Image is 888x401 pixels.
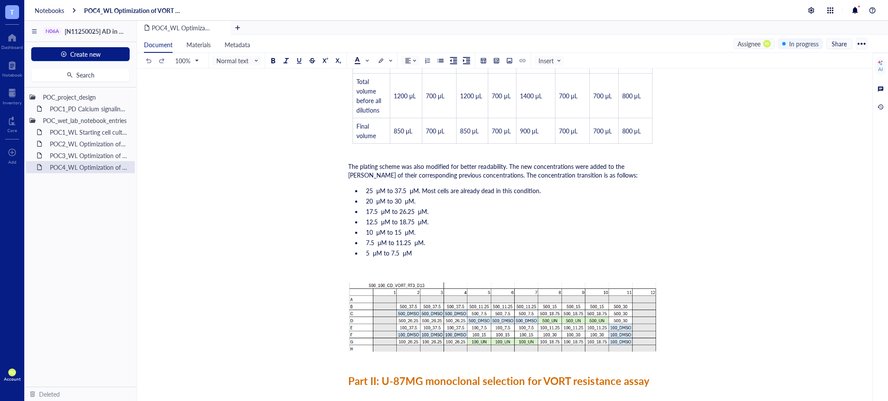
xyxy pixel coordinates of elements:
div: In progress [789,39,819,49]
span: 700 μL [593,126,612,135]
span: 700 μL [559,126,578,135]
span: [N11250025] AD in GBM project-POC [65,27,168,36]
img: genemod-experiment-image [348,281,657,352]
span: Volume media [356,52,378,70]
a: Core [7,114,17,133]
span: 800 μL [622,91,641,100]
span: 5 μM to 7.5 μM [366,249,412,257]
span: 10 μM to 15 μM. [366,228,415,236]
span: 850 μL [394,126,412,135]
div: Add [8,159,16,165]
span: Insert [539,57,562,65]
span: 700 μL [593,91,612,100]
span: 7.5 μM to 11.25 μM. [366,238,425,247]
div: POC_wet_lab_notebook_entries [39,114,131,126]
div: Notebook [2,72,22,78]
span: Search [76,71,95,78]
span: T [10,6,14,17]
span: 700 μL [492,126,510,135]
span: 1400 μL [520,91,542,100]
div: POC_project_design [39,91,131,103]
a: Notebook [2,58,22,78]
span: 1200 μL [394,91,416,100]
span: 700 μL [426,126,444,135]
span: Total volume before all dilutions [356,77,383,114]
span: 850 μL [460,126,479,135]
div: AI [878,66,883,73]
div: N06A [46,28,59,34]
a: Notebooks [35,6,64,14]
div: POC1_WL Starting cell culture protocol [46,126,131,138]
div: POC2_WL Optimization of N06A library resistance assay on U87MG cell line [46,138,131,150]
span: Materials [186,40,211,49]
span: Final volume [356,122,376,140]
span: 700 μL [559,91,578,100]
span: Document [144,40,173,49]
span: 25 μM to 37.5 μM. Most cells are already dead in this condition. [366,186,541,195]
div: Core [7,128,17,133]
button: Create new [31,47,130,61]
span: The plating scheme was also modified for better readability. The new concentrations were added to... [348,162,638,179]
span: 20 μM to 30 μM. [366,197,415,205]
div: Dashboard [1,45,23,50]
div: Deleted [39,389,60,399]
span: Share [832,40,847,48]
span: 100% [175,57,198,65]
div: Assignee [738,39,761,49]
span: 17.5 μM to 26.25 μM. [366,207,428,216]
button: Search [31,68,130,82]
span: 12.5 μM to 18.75 μM. [366,217,428,226]
div: POC1_PD Calcium signaling screen of N06A library [46,103,131,115]
span: PO [765,42,769,45]
span: Create new [70,51,101,58]
span: Normal text [216,57,259,65]
div: Inventory [3,100,22,105]
span: 1200 μL [460,91,482,100]
span: Part II: U-87MG monoclonal selection for VORT resistance assay [348,373,650,388]
span: Metadata [225,40,250,49]
div: POC4_WL Optimization of VORT resistance assay on U87MG cell line + monoclonal selection [46,161,131,173]
span: 900 μL [520,126,539,135]
div: Account [4,376,21,382]
div: POC3_WL Optimization of VORT resistance assay on U87MG cell line [46,149,131,162]
span: PO [9,370,15,375]
span: 800 μL [622,126,641,135]
a: Dashboard [1,31,23,50]
button: Share [826,39,852,49]
a: Inventory [3,86,22,105]
span: 700 μL [426,91,444,100]
span: 700 μL [492,91,510,100]
a: POC4_WL Optimization of VORT resistance assay on U87MG cell line + monoclonal selection [84,6,182,14]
